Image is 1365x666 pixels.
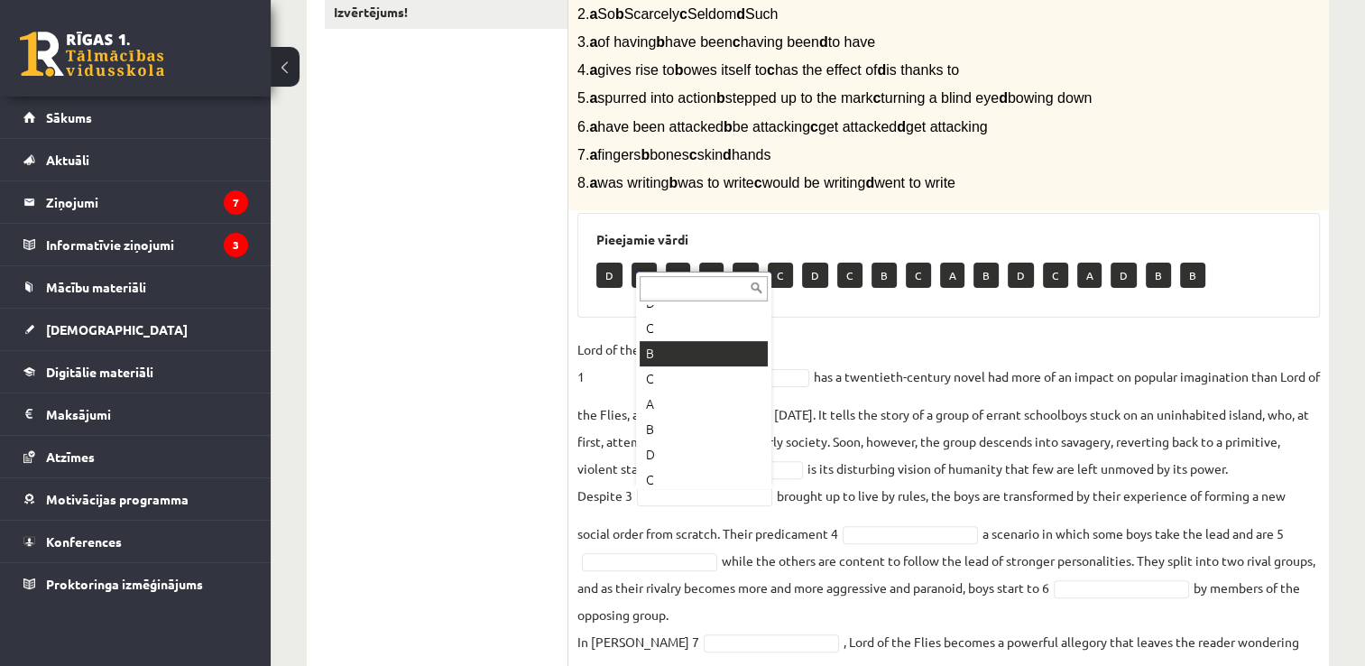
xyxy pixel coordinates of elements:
div: B [640,341,768,366]
div: B [640,417,768,442]
div: C [640,467,768,493]
div: C [640,316,768,341]
div: D [640,442,768,467]
div: A [640,392,768,417]
div: C [640,366,768,392]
